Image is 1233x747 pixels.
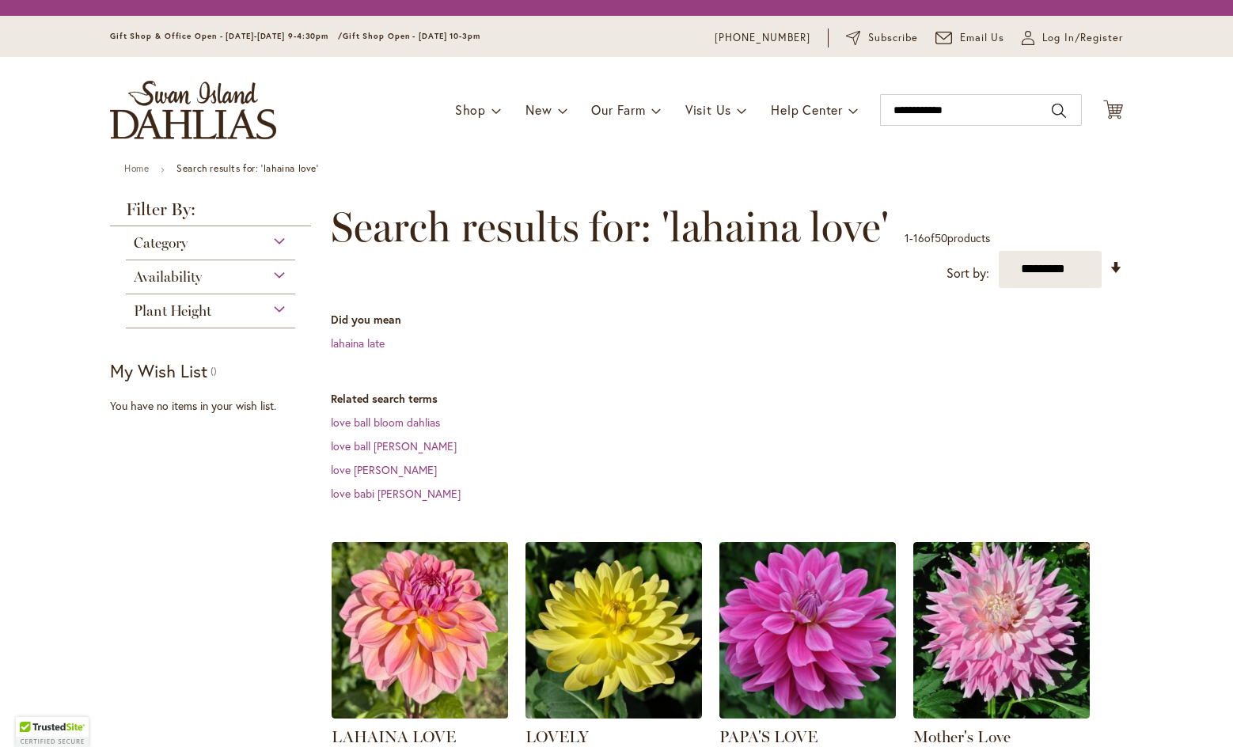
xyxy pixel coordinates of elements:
a: Home [124,162,149,174]
span: Subscribe [868,30,918,46]
a: Log In/Register [1022,30,1123,46]
div: You have no items in your wish list. [110,398,321,414]
span: 1 [905,230,909,245]
span: Category [134,234,188,252]
dt: Related search terms [331,391,1123,407]
strong: My Wish List [110,359,207,382]
a: LAHAINA LOVE [332,707,508,722]
img: Mother's Love [913,542,1090,719]
span: Gift Shop Open - [DATE] 10-3pm [343,31,480,41]
a: LOVELY RITA [525,707,702,722]
a: LAHAINA LOVE [332,727,456,746]
span: Plant Height [134,302,211,320]
div: TrustedSite Certified [16,717,89,747]
a: PAPA'S LOVE [719,707,896,722]
a: love babi [PERSON_NAME] [331,486,461,501]
a: love [PERSON_NAME] [331,462,437,477]
a: Email Us [935,30,1005,46]
span: Email Us [960,30,1005,46]
dt: Did you mean [331,312,1123,328]
span: Log In/Register [1042,30,1123,46]
img: PAPA'S LOVE [719,542,896,719]
span: Availability [134,268,202,286]
a: love ball [PERSON_NAME] [331,438,457,453]
span: Shop [455,101,486,118]
span: Our Farm [591,101,645,118]
label: Sort by: [947,259,989,288]
a: lahaina late [331,336,385,351]
span: New [525,101,552,118]
span: Visit Us [685,101,731,118]
a: PAPA'S LOVE [719,727,818,746]
a: Mother's Love [913,707,1090,722]
span: 50 [935,230,947,245]
strong: Filter By: [110,201,311,226]
span: Help Center [771,101,843,118]
a: Mother's Love [913,727,1011,746]
a: [PHONE_NUMBER] [715,30,810,46]
span: Search results for: 'lahaina love' [331,203,889,251]
span: Gift Shop & Office Open - [DATE]-[DATE] 9-4:30pm / [110,31,343,41]
span: 16 [913,230,924,245]
button: Search [1052,98,1066,123]
a: love ball bloom dahlias [331,415,440,430]
a: store logo [110,81,276,139]
a: Subscribe [846,30,918,46]
p: - of products [905,226,990,251]
img: LAHAINA LOVE [332,542,508,719]
strong: Search results for: 'lahaina love' [176,162,318,174]
img: LOVELY RITA [525,542,702,719]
